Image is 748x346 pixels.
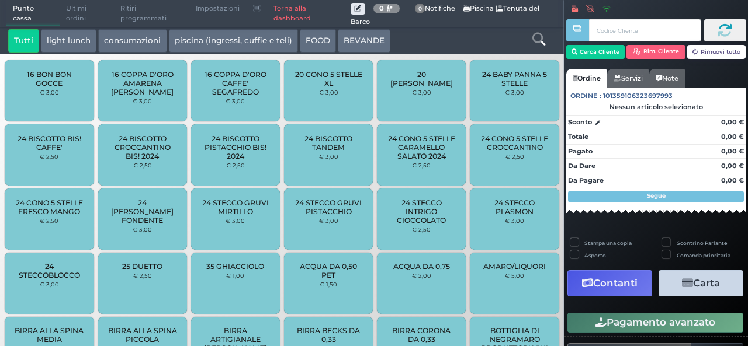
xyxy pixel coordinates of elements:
[566,103,746,111] div: Nessun articolo selezionato
[15,70,84,88] span: 16 BON BON GOCCE
[721,132,744,141] strong: 0,00 €
[483,262,546,271] span: AMARO/LIQUORI
[201,70,271,96] span: 16 COPPA D'ORO CAFFE' SEGAFREDO
[294,262,363,279] span: ACQUA DA 0,50 PET
[122,262,162,271] span: 25 DUETTO
[412,272,431,279] small: € 2,00
[415,4,425,14] span: 0
[169,29,298,53] button: piscina (ingressi, cuffie e teli)
[568,132,588,141] strong: Totale
[607,69,649,88] a: Servizi
[603,91,673,101] span: 101359106323697993
[649,69,685,88] a: Note
[40,89,59,96] small: € 3,00
[505,272,524,279] small: € 5,00
[589,19,701,41] input: Codice Cliente
[15,134,84,152] span: 24 BISCOTTO BIS! CAFFE'
[505,89,524,96] small: € 3,00
[133,272,152,279] small: € 2,50
[300,29,336,53] button: FOOD
[687,45,746,59] button: Rimuovi tutto
[206,262,264,271] span: 35 GHIACCIOLO
[505,153,524,160] small: € 2,50
[721,118,744,126] strong: 0,00 €
[480,70,549,88] span: 24 BABY PANNA 5 STELLE
[677,239,727,247] label: Scontrino Parlante
[412,162,431,169] small: € 2,50
[108,326,177,344] span: BIRRA ALLA SPINA PICCOLA
[226,97,245,104] small: € 3,00
[584,239,632,247] label: Stampa una copia
[566,69,607,88] a: Ordine
[387,134,456,160] span: 24 CONO 5 STELLE CARAMELLO SALATO 2024
[659,270,743,296] button: Carta
[412,89,431,96] small: € 3,00
[647,192,666,200] strong: Segue
[387,198,456,225] span: 24 STECCO INTRIGO CIOCCOLATO
[108,134,177,160] span: 24 BISCOTTO CROCCANTINO BIS! 2024
[108,70,177,96] span: 16 COPPA D'ORO AMARENA [PERSON_NAME]
[189,1,246,17] span: Impostazioni
[201,134,271,160] span: 24 BISCOTTO PISTACCHIO BIS! 2024
[584,251,606,259] label: Asporto
[568,117,592,127] strong: Sconto
[505,217,524,224] small: € 3,00
[40,217,58,224] small: € 2,50
[294,198,363,216] span: 24 STECCO GRUVI PISTACCHIO
[387,326,456,344] span: BIRRA CORONA DA 0,33
[568,176,604,184] strong: Da Pagare
[567,313,743,333] button: Pagamento avanzato
[626,45,685,59] button: Rim. Cliente
[108,198,177,225] span: 24 [PERSON_NAME] FONDENTE
[320,281,337,288] small: € 1,50
[294,70,363,88] span: 20 CONO 5 STELLE XL
[15,198,84,216] span: 24 CONO 5 STELLE FRESCO MANGO
[567,270,652,296] button: Contanti
[568,162,595,170] strong: Da Dare
[387,70,456,88] span: 20 [PERSON_NAME]
[379,4,384,12] b: 0
[294,326,363,344] span: BIRRA BECKS DA 0,33
[319,153,338,160] small: € 3,00
[114,1,189,27] span: Ritiri programmati
[226,272,244,279] small: € 1,00
[294,134,363,152] span: 24 BISCOTTO TANDEM
[201,198,271,216] span: 24 STECCO GRUVI MIRTILLO
[338,29,390,53] button: BEVANDE
[480,198,549,216] span: 24 STECCO PLASMON
[6,1,60,27] span: Punto cassa
[566,45,625,59] button: Cerca Cliente
[393,262,450,271] span: ACQUA DA 0,75
[41,29,96,53] button: light lunch
[8,29,39,53] button: Tutti
[60,1,114,27] span: Ultimi ordini
[40,281,59,288] small: € 3,00
[15,262,84,279] span: 24 STECCOBLOCCO
[226,217,245,224] small: € 3,00
[133,226,152,233] small: € 3,00
[319,89,338,96] small: € 3,00
[40,153,58,160] small: € 2,50
[721,147,744,155] strong: 0,00 €
[570,91,601,101] span: Ordine :
[677,251,730,259] label: Comanda prioritaria
[226,162,245,169] small: € 2,50
[480,134,549,152] span: 24 CONO 5 STELLE CROCCANTINO
[267,1,351,27] a: Torna alla dashboard
[98,29,167,53] button: consumazioni
[721,162,744,170] strong: 0,00 €
[15,326,84,344] span: BIRRA ALLA SPINA MEDIA
[133,97,152,104] small: € 3,00
[568,147,593,155] strong: Pagato
[412,226,431,233] small: € 2,50
[721,176,744,184] strong: 0,00 €
[133,162,152,169] small: € 2,50
[319,217,338,224] small: € 3,00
